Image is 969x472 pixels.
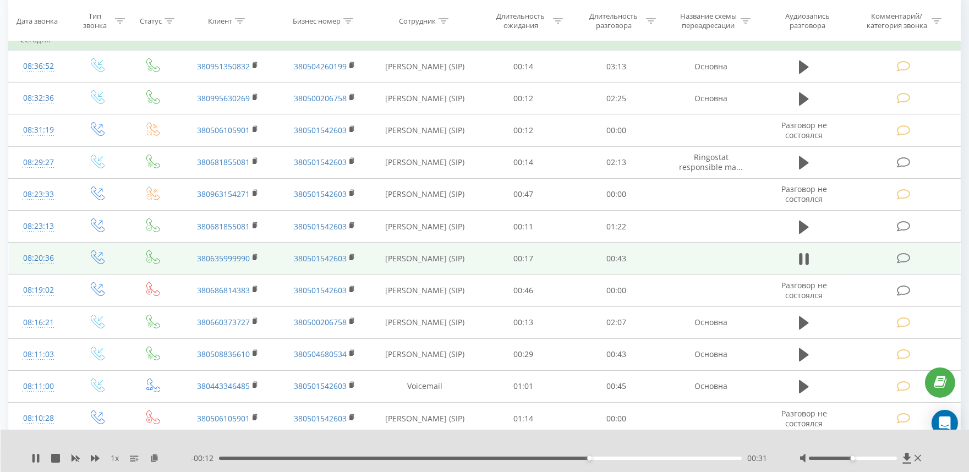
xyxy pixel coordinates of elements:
td: Основна [663,51,759,83]
div: 08:23:33 [20,184,57,205]
div: Тип звонка [78,12,112,30]
a: 380500206758 [294,317,347,327]
a: 380501542603 [294,285,347,295]
div: 08:31:19 [20,119,57,141]
div: Дата звонка [17,16,58,25]
a: 380508836610 [197,349,250,359]
div: Длительность разговора [584,12,643,30]
td: 00:43 [570,338,663,370]
td: 02:07 [570,306,663,338]
td: Основна [663,83,759,114]
td: 00:17 [477,243,570,275]
a: 380501542603 [294,125,347,135]
td: 01:22 [570,211,663,243]
a: 380443346485 [197,381,250,391]
div: 08:23:13 [20,216,57,237]
div: Бизнес номер [293,16,341,25]
a: 380686814383 [197,285,250,295]
td: 00:14 [477,146,570,178]
td: 00:45 [570,370,663,402]
span: Разговор не состоялся [781,120,827,140]
div: Длительность ожидания [491,12,550,30]
div: Статус [140,16,162,25]
td: [PERSON_NAME] (SIP) [373,146,477,178]
span: Разговор не состоялся [781,184,827,204]
span: - 00:12 [191,453,219,464]
span: 00:31 [747,453,767,464]
div: Аудиозапись разговора [772,12,844,30]
td: Основна [663,306,759,338]
div: 08:11:00 [20,376,57,397]
td: [PERSON_NAME] (SIP) [373,178,477,210]
td: 02:13 [570,146,663,178]
td: [PERSON_NAME] (SIP) [373,403,477,435]
td: 00:00 [570,114,663,146]
td: [PERSON_NAME] (SIP) [373,51,477,83]
div: 08:36:52 [20,56,57,77]
td: 00:13 [477,306,570,338]
div: Название схемы переадресации [679,12,738,30]
div: Комментарий/категория звонка [864,12,929,30]
a: 380504680534 [294,349,347,359]
td: 00:00 [570,275,663,306]
td: Основна [663,338,759,370]
a: 380501542603 [294,413,347,424]
div: 08:19:02 [20,279,57,301]
td: 03:13 [570,51,663,83]
div: Accessibility label [587,456,592,460]
td: [PERSON_NAME] (SIP) [373,243,477,275]
td: 00:47 [477,178,570,210]
div: Сотрудник [399,16,436,25]
a: 380681855081 [197,157,250,167]
a: 380500206758 [294,93,347,103]
td: 00:11 [477,211,570,243]
a: 380501542603 [294,157,347,167]
a: 380501542603 [294,221,347,232]
span: Ringostat responsible ma... [679,152,743,172]
td: [PERSON_NAME] (SIP) [373,83,477,114]
span: Разговор не состоялся [781,280,827,300]
a: 380501542603 [294,253,347,264]
a: 380635999990 [197,253,250,264]
a: 380501542603 [294,381,347,391]
div: Клиент [208,16,232,25]
td: 00:46 [477,275,570,306]
td: 00:12 [477,114,570,146]
div: 08:10:28 [20,408,57,429]
a: 380501542603 [294,189,347,199]
a: 380504260199 [294,61,347,72]
div: 08:16:21 [20,312,57,333]
div: 08:29:27 [20,152,57,173]
span: Разговор не состоялся [781,408,827,429]
a: 380951350832 [197,61,250,72]
td: 01:01 [477,370,570,402]
span: 1 x [111,453,119,464]
div: Accessibility label [851,456,855,460]
td: Voicemail [373,370,477,402]
div: 08:11:03 [20,344,57,365]
a: 380963154271 [197,189,250,199]
td: 00:12 [477,83,570,114]
td: [PERSON_NAME] (SIP) [373,114,477,146]
td: 00:00 [570,178,663,210]
a: 380995630269 [197,93,250,103]
a: 380681855081 [197,221,250,232]
td: 00:29 [477,338,570,370]
td: 02:25 [570,83,663,114]
div: 08:32:36 [20,87,57,109]
td: 00:00 [570,403,663,435]
td: [PERSON_NAME] (SIP) [373,306,477,338]
a: 380506105901 [197,125,250,135]
td: 00:14 [477,51,570,83]
a: 380506105901 [197,413,250,424]
td: 01:14 [477,403,570,435]
a: 380660373727 [197,317,250,327]
td: 00:43 [570,243,663,275]
td: [PERSON_NAME] (SIP) [373,211,477,243]
div: 08:20:36 [20,248,57,269]
td: Основна [663,370,759,402]
td: [PERSON_NAME] (SIP) [373,338,477,370]
td: [PERSON_NAME] (SIP) [373,275,477,306]
div: Open Intercom Messenger [932,410,958,436]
